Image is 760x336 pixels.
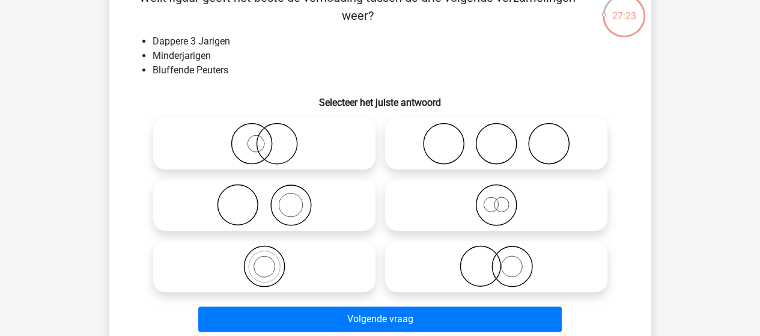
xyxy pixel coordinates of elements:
button: Volgende vraag [198,307,562,332]
li: Dappere 3 Jarigen [153,34,632,49]
h6: Selecteer het juiste antwoord [129,87,632,108]
li: Bluffende Peuters [153,63,632,78]
li: Minderjarigen [153,49,632,63]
